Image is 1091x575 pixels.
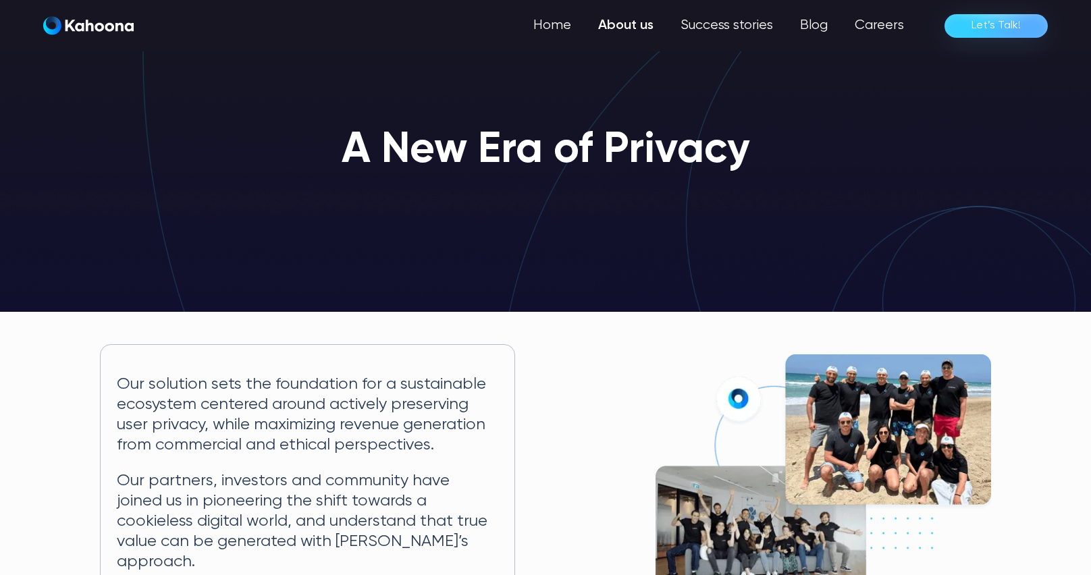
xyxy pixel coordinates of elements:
[667,12,787,39] a: Success stories
[117,375,498,455] p: Our solution sets the foundation for a sustainable ecosystem centered around actively preserving ...
[944,14,1048,38] a: Let’s Talk!
[43,16,134,35] img: Kahoona logo white
[43,16,134,36] a: Kahoona logo blackKahoona logo white
[841,12,917,39] a: Careers
[787,12,841,39] a: Blog
[972,15,1021,36] div: Let’s Talk!
[520,12,585,39] a: Home
[117,471,498,572] p: Our partners, investors and community have joined us in pioneering the shift towards a cookieless...
[342,127,750,174] h1: A New Era of Privacy
[585,12,667,39] a: About us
